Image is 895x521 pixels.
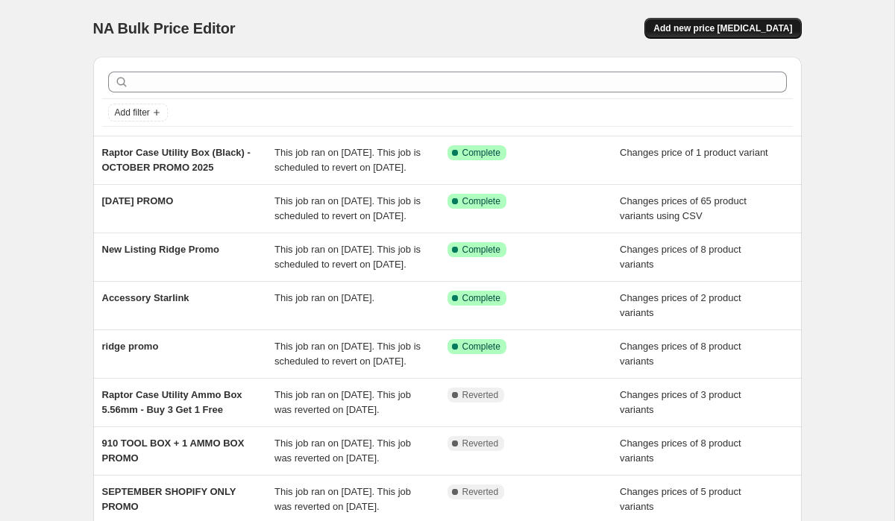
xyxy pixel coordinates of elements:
button: Add filter [108,104,168,121]
span: Changes prices of 65 product variants using CSV [620,195,747,221]
span: Changes prices of 5 product variants [620,486,741,512]
span: This job ran on [DATE]. This job is scheduled to revert on [DATE]. [274,244,421,270]
span: Reverted [462,438,499,449]
span: NA Bulk Price Editor [93,20,236,37]
span: SEPTEMBER SHOPIFY ONLY PROMO [102,486,236,512]
button: Add new price [MEDICAL_DATA] [644,18,801,39]
span: Changes price of 1 product variant [620,147,768,158]
span: Complete [462,292,500,304]
span: Changes prices of 8 product variants [620,438,741,464]
span: Complete [462,195,500,207]
span: [DATE] PROMO [102,195,174,206]
span: Accessory Starlink [102,292,189,303]
span: This job ran on [DATE]. This job is scheduled to revert on [DATE]. [274,341,421,367]
span: Changes prices of 8 product variants [620,341,741,367]
span: Complete [462,341,500,353]
span: This job ran on [DATE]. This job is scheduled to revert on [DATE]. [274,195,421,221]
span: This job ran on [DATE]. This job was reverted on [DATE]. [274,438,411,464]
span: Complete [462,244,500,256]
span: Add new price [MEDICAL_DATA] [653,22,792,34]
span: This job ran on [DATE]. This job was reverted on [DATE]. [274,486,411,512]
span: Reverted [462,389,499,401]
span: 910 TOOL BOX + 1 AMMO BOX PROMO [102,438,245,464]
span: New Listing Ridge Promo [102,244,219,255]
span: Complete [462,147,500,159]
span: Add filter [115,107,150,119]
span: ridge promo [102,341,159,352]
span: Changes prices of 3 product variants [620,389,741,415]
span: Reverted [462,486,499,498]
span: Changes prices of 2 product variants [620,292,741,318]
span: This job ran on [DATE]. This job was reverted on [DATE]. [274,389,411,415]
span: This job ran on [DATE]. This job is scheduled to revert on [DATE]. [274,147,421,173]
span: Changes prices of 8 product variants [620,244,741,270]
span: Raptor Case Utility Box (Black) - OCTOBER PROMO 2025 [102,147,251,173]
span: This job ran on [DATE]. [274,292,374,303]
span: Raptor Case Utility Ammo Box 5.56mm - Buy 3 Get 1 Free [102,389,242,415]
